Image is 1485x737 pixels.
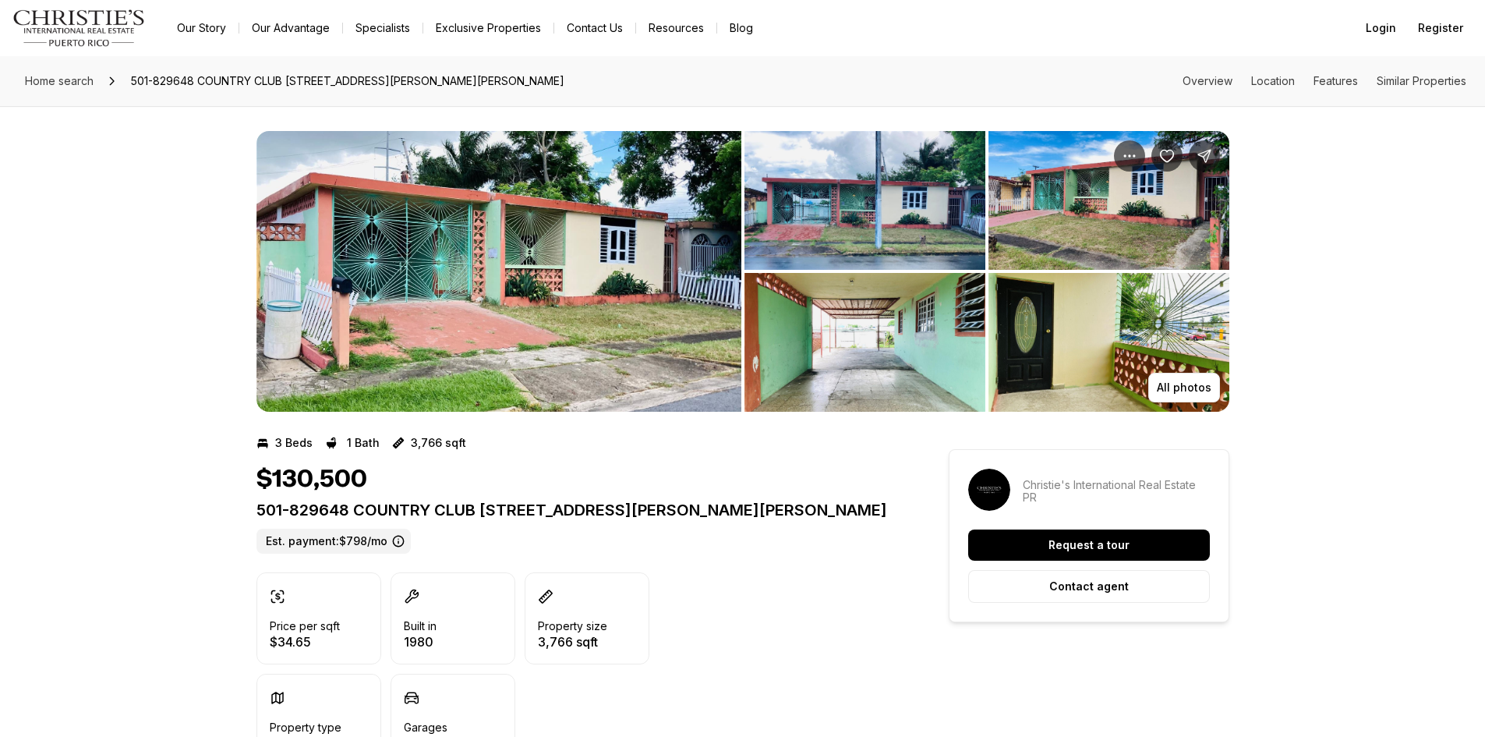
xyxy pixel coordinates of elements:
[1049,580,1129,593] p: Contact agent
[270,636,340,648] p: $34.65
[1377,74,1466,87] a: Skip to: Similar Properties
[1151,140,1183,172] button: Save Property: 501-829648 COUNTRY CLUB C/ANTONIO LUCIANO #1152
[1183,74,1232,87] a: Skip to: Overview
[636,17,716,39] a: Resources
[423,17,553,39] a: Exclusive Properties
[1048,539,1130,551] p: Request a tour
[968,570,1210,603] button: Contact agent
[744,131,1229,412] li: 2 of 5
[717,17,765,39] a: Blog
[25,74,94,87] span: Home search
[1157,381,1211,394] p: All photos
[125,69,571,94] span: 501-829648 COUNTRY CLUB [STREET_ADDRESS][PERSON_NAME][PERSON_NAME]
[256,529,411,554] label: Est. payment: $798/mo
[275,437,313,449] p: 3 Beds
[1114,140,1145,172] button: Property options
[1189,140,1220,172] button: Share Property: 501-829648 COUNTRY CLUB C/ANTONIO LUCIANO #1152
[1366,22,1396,34] span: Login
[256,131,741,412] button: View image gallery
[404,721,447,734] p: Garages
[343,17,423,39] a: Specialists
[164,17,239,39] a: Our Story
[270,620,340,632] p: Price per sqft
[968,530,1210,561] button: Request a tour
[270,721,341,734] p: Property type
[744,273,985,412] button: View image gallery
[538,620,607,632] p: Property size
[1251,74,1295,87] a: Skip to: Location
[744,131,985,270] button: View image gallery
[1409,12,1473,44] button: Register
[256,465,367,494] h1: $130,500
[988,131,1229,270] button: View image gallery
[1418,22,1463,34] span: Register
[1148,373,1220,402] button: All photos
[404,620,437,632] p: Built in
[411,437,466,449] p: 3,766 sqft
[12,9,146,47] img: logo
[256,131,1229,412] div: Listing Photos
[538,636,607,648] p: 3,766 sqft
[554,17,635,39] button: Contact Us
[256,131,741,412] li: 1 of 5
[988,273,1229,412] button: View image gallery
[404,636,437,648] p: 1980
[1023,479,1210,504] p: Christie's International Real Estate PR
[1356,12,1405,44] button: Login
[239,17,342,39] a: Our Advantage
[1183,75,1466,87] nav: Page section menu
[256,501,893,519] p: 501-829648 COUNTRY CLUB [STREET_ADDRESS][PERSON_NAME][PERSON_NAME]
[347,437,380,449] p: 1 Bath
[19,69,100,94] a: Home search
[1314,74,1358,87] a: Skip to: Features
